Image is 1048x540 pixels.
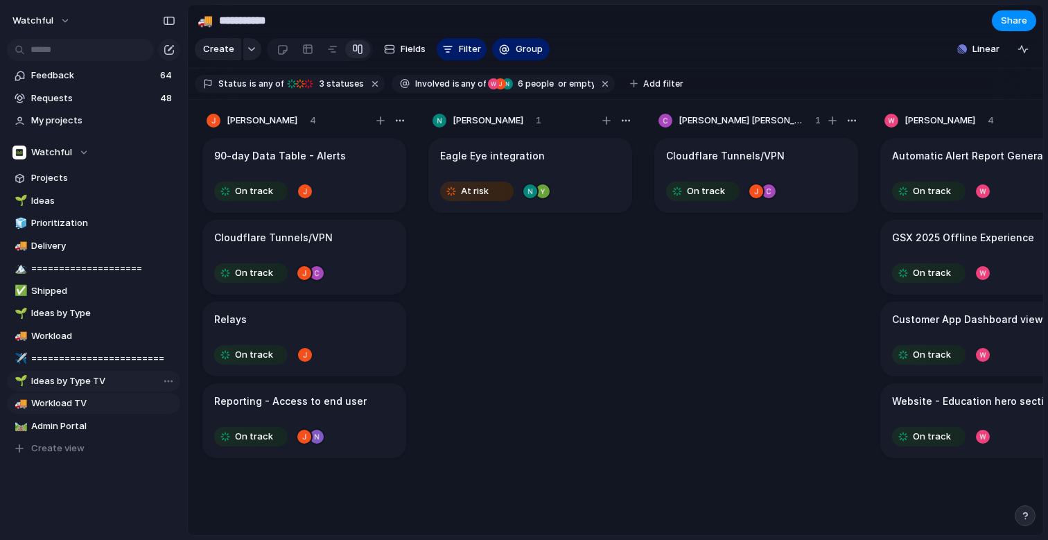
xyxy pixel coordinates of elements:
[211,344,291,366] button: On track
[889,262,969,284] button: On track
[516,42,543,56] span: Group
[15,418,24,434] div: 🛤️
[31,351,175,365] span: ========================
[913,266,951,280] span: On track
[211,180,291,202] button: On track
[889,426,969,448] button: On track
[428,138,632,213] div: Eagle Eye integrationAt risk
[7,416,180,437] div: 🛤️Admin Portal
[250,78,256,90] span: is
[310,114,316,128] span: 4
[31,306,175,320] span: Ideas by Type
[31,171,175,185] span: Projects
[12,216,26,230] button: 🧊
[15,283,24,299] div: ✅
[235,266,273,280] span: On track
[235,348,273,362] span: On track
[31,261,175,275] span: ====================
[12,329,26,343] button: 🚚
[679,114,803,128] span: [PERSON_NAME] [PERSON_NAME]
[235,184,273,198] span: On track
[815,114,821,128] span: 1
[437,180,517,202] button: At risk
[12,14,53,28] span: watchful
[198,11,213,30] div: 🚚
[195,38,241,60] button: Create
[7,393,180,414] div: 🚚Workload TV
[214,230,333,245] h1: Cloudflare Tunnels/VPN
[12,374,26,388] button: 🌱
[235,430,273,444] span: On track
[31,69,156,82] span: Feedback
[972,42,999,56] span: Linear
[892,230,1034,245] h1: GSX 2025 Offline Experience
[514,78,525,89] span: 6
[12,419,26,433] button: 🛤️
[12,351,26,365] button: ✈️
[203,42,234,56] span: Create
[31,374,175,388] span: Ideas by Type TV
[450,76,489,92] button: isany of
[214,148,346,164] h1: 90-day Data Table - Alerts
[415,78,450,90] span: Involved
[12,284,26,298] button: ✅
[666,148,785,164] h1: Cloudflare Tunnels/VPN
[12,306,26,320] button: 🌱
[12,261,26,275] button: 🏔️
[202,138,406,213] div: 90-day Data Table - AlertsOn track
[31,419,175,433] span: Admin Portal
[7,326,180,347] a: 🚚Workload
[15,193,24,209] div: 🌱
[492,38,550,60] button: Group
[12,194,26,208] button: 🌱
[315,78,364,90] span: statuses
[31,114,175,128] span: My projects
[7,191,180,211] a: 🌱Ideas
[160,69,175,82] span: 64
[31,194,175,208] span: Ideas
[315,78,326,89] span: 3
[459,42,481,56] span: Filter
[7,236,180,256] div: 🚚Delivery
[7,371,180,392] a: 🌱Ideas by Type TV
[889,344,969,366] button: On track
[202,383,406,458] div: Reporting - Access to end userOn track
[913,184,951,198] span: On track
[211,426,291,448] button: On track
[7,258,180,279] a: 🏔️====================
[256,78,283,90] span: any of
[15,261,24,277] div: 🏔️
[15,351,24,367] div: ✈️
[214,312,247,327] h1: Relays
[15,238,24,254] div: 🚚
[15,373,24,389] div: 🌱
[7,65,180,86] a: Feedback64
[889,180,969,202] button: On track
[31,239,175,253] span: Delivery
[643,78,683,90] span: Add filter
[440,148,545,164] h1: Eagle Eye integration
[202,302,406,376] div: RelaysOn track
[7,168,180,189] a: Projects
[218,78,247,90] span: Status
[460,78,487,90] span: any of
[487,76,597,92] button: 6 peopleor empty
[7,88,180,109] a: Requests48
[7,213,180,234] a: 🧊Prioritization
[453,78,460,90] span: is
[7,303,180,324] div: 🌱Ideas by Type
[453,114,523,128] span: [PERSON_NAME]
[160,92,175,105] span: 48
[7,348,180,369] div: ✈️========================
[905,114,975,128] span: [PERSON_NAME]
[31,92,156,105] span: Requests
[7,142,180,163] button: Watchful
[31,397,175,410] span: Workload TV
[15,306,24,322] div: 🌱
[622,74,692,94] button: Add filter
[952,39,1005,60] button: Linear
